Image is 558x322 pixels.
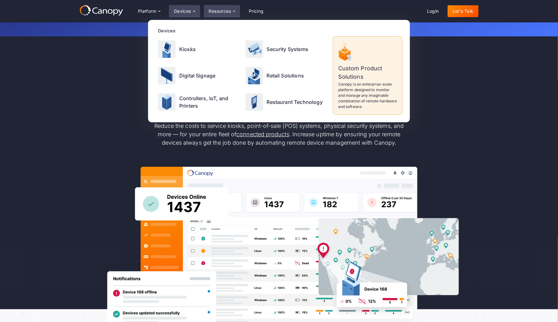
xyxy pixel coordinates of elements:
p: Security Systems [267,45,309,53]
div: Devices [169,5,200,17]
a: Pricing [244,5,269,17]
a: Login [422,5,444,17]
p: Controllers, IoT, and Printers [179,95,239,110]
div: Resources [204,5,240,17]
img: Canopy sees how many devices are online [135,187,228,221]
a: connected products [236,131,289,138]
a: Let's Talk [448,5,479,17]
a: Custom Product SolutionsCanopy is an enterprise-scale platform designed to monitor and manage any... [333,36,402,115]
p: Kiosks [179,45,196,53]
p: Get [126,26,432,33]
p: Restaurant Technology [267,98,323,106]
p: Retail Solutions [267,72,304,79]
a: Controllers, IoT, and Printers [156,90,242,115]
div: Platform [133,5,165,17]
p: Digital Signage [179,72,215,79]
p: Reduce the costs to service kiosks, point-of-sale (POS) systems, physical security systems, and m... [148,122,410,147]
div: Devices [174,9,191,13]
div: Resources [209,9,231,13]
div: Platform [138,9,156,13]
div: Devices [158,27,402,34]
p: Canopy is an enterprise-scale platform designed to monitor and manage any imaginable combination ... [338,82,397,110]
a: Retail Solutions [243,63,330,88]
a: Kiosks [156,36,242,62]
a: Restaurant Technology [243,90,330,115]
nav: Devices [148,20,410,122]
a: Digital Signage [156,63,242,88]
p: Custom Product Solutions [338,64,397,81]
a: Security Systems [243,36,330,62]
